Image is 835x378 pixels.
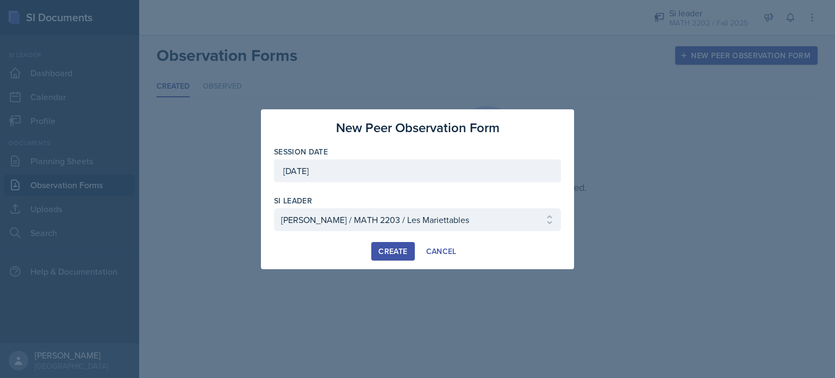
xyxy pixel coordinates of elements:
[274,146,328,157] label: Session Date
[419,242,464,261] button: Cancel
[371,242,414,261] button: Create
[274,195,312,206] label: si leader
[426,247,457,256] div: Cancel
[378,247,407,256] div: Create
[336,118,500,138] h3: New Peer Observation Form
